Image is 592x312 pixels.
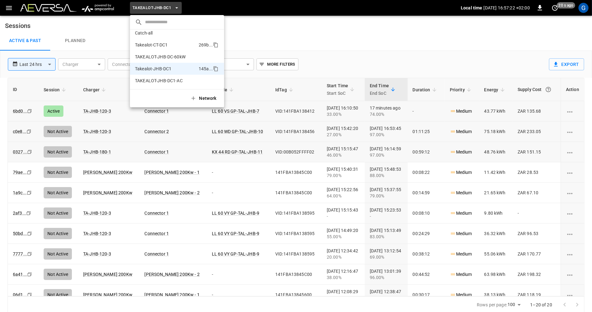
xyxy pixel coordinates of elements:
[135,54,186,60] p: TAKEALOT-JHB-DC-60kW
[135,78,183,84] p: TAKEALOT-JHB-DC1-AC
[186,92,222,105] button: Network
[213,65,219,73] div: copy
[213,41,219,49] div: copy
[135,66,171,72] p: Takealot-JHB-DC1
[135,42,168,48] p: Takealot-CT-DC1
[135,30,153,36] p: Catch-all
